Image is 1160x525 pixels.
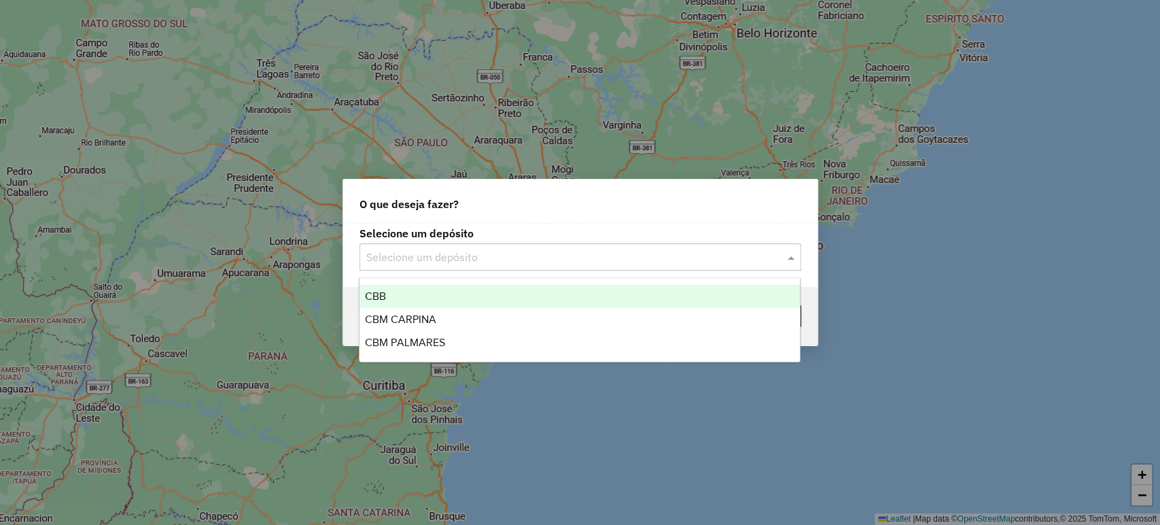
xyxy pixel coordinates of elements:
[359,277,801,362] ng-dropdown-panel: Options list
[365,337,445,348] span: CBM PALMARES
[365,290,386,302] span: CBB
[365,314,436,325] span: CBM CARPINA
[359,196,459,212] span: O que deseja fazer?
[359,225,801,241] label: Selecione um depósito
